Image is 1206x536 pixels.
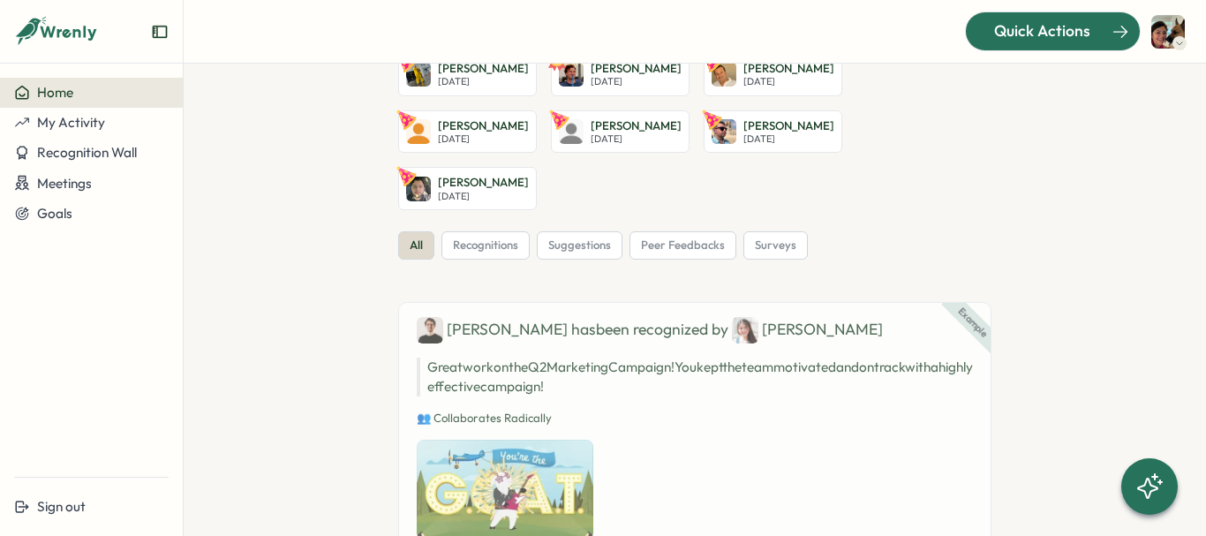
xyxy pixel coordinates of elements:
[438,133,529,145] p: [DATE]
[438,175,529,191] p: [PERSON_NAME]
[548,238,611,253] span: suggestions
[151,23,169,41] button: Expand sidebar
[994,19,1090,42] span: Quick Actions
[417,358,973,396] p: Great work on the Q2 Marketing Campaign! You kept the team motivated and on track with a highly e...
[591,61,682,77] p: [PERSON_NAME]
[551,110,690,154] a: Stuart Robinson[PERSON_NAME][DATE]
[743,133,834,145] p: [DATE]
[37,205,72,222] span: Goals
[704,110,842,154] a: Ethan Ananny[PERSON_NAME][DATE]
[704,53,842,96] a: Ranjeet[PERSON_NAME][DATE]
[712,119,736,144] img: Ethan Ananny
[417,317,973,343] div: [PERSON_NAME] has been recognized by
[1151,15,1185,49] img: Mona
[591,133,682,145] p: [DATE]
[410,238,423,253] span: all
[398,53,537,96] a: Jefre Barrera[PERSON_NAME][DATE]
[732,317,758,343] img: Jane
[406,177,431,201] img: Guillermo Barcenas
[743,118,834,134] p: [PERSON_NAME]
[743,61,834,77] p: [PERSON_NAME]
[641,238,725,253] span: peer feedbacks
[37,114,105,131] span: My Activity
[559,62,584,87] img: Ian Reed
[438,191,529,202] p: [DATE]
[559,119,584,144] img: Stuart Robinson
[591,76,682,87] p: [DATE]
[554,51,560,64] text: 2
[37,175,92,192] span: Meetings
[438,118,529,134] p: [PERSON_NAME]
[37,84,73,101] span: Home
[965,11,1141,50] button: Quick Actions
[438,76,529,87] p: [DATE]
[743,76,834,87] p: [DATE]
[398,110,537,154] a: Mindy Hua[PERSON_NAME][DATE]
[398,167,537,210] a: Guillermo Barcenas[PERSON_NAME][DATE]
[732,317,883,343] div: [PERSON_NAME]
[417,411,973,427] p: 👥 Collaborates Radically
[37,498,86,515] span: Sign out
[406,62,431,87] img: Jefre Barrera
[453,238,518,253] span: recognitions
[591,118,682,134] p: [PERSON_NAME]
[755,238,796,253] span: surveys
[712,62,736,87] img: Ranjeet
[417,317,443,343] img: Ben
[438,61,529,77] p: [PERSON_NAME]
[551,53,690,96] a: 2Ian Reed[PERSON_NAME][DATE]
[37,144,137,161] span: Recognition Wall
[406,119,431,144] img: Mindy Hua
